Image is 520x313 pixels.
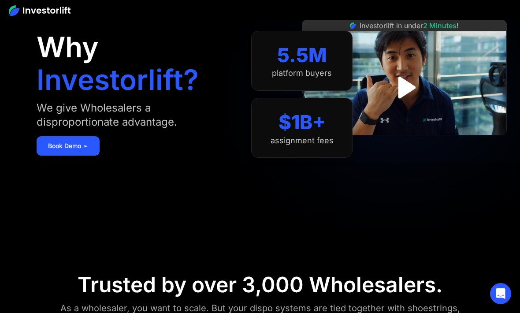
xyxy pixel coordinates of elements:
div: platform buyers [272,68,332,78]
iframe: Customer reviews powered by Trustpilot [338,140,471,150]
div: 5.5M [277,44,327,67]
div: Trusted by over 3,000 Wholesalers. [78,272,442,298]
h1: Why [37,33,99,61]
span: 2 Minutes [423,21,457,30]
div: Investorlift in under ! [360,20,459,31]
a: Book Demo ➢ [37,136,100,156]
div: $1B+ [279,111,326,134]
div: assignment fees [271,136,334,145]
h1: Investorlift? [37,66,199,94]
a: open lightbox [385,68,424,107]
div: We give Wholesalers a disproportionate advantage. [37,101,234,129]
div: Open Intercom Messenger [490,283,511,304]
